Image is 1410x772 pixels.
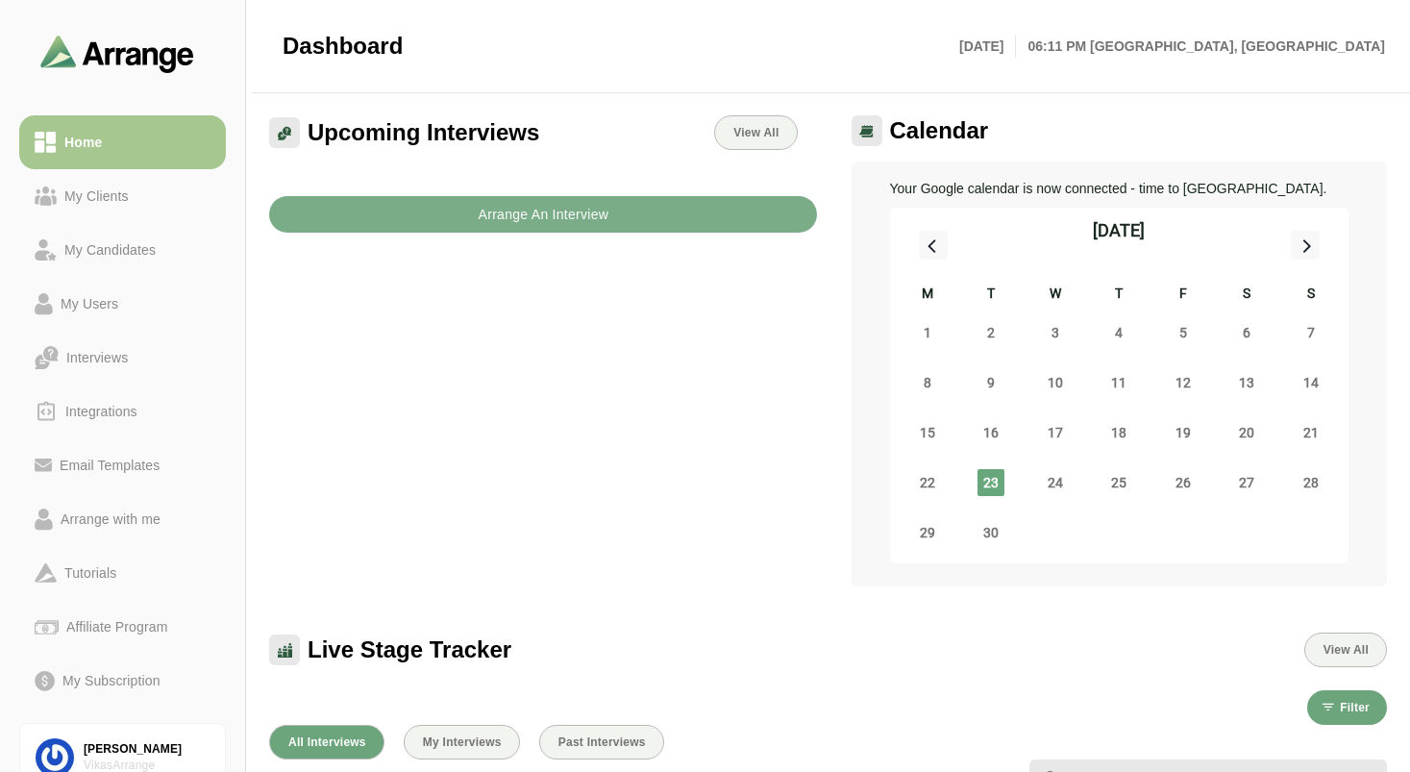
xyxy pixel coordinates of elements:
span: Monday 1 September 2025 [914,319,941,346]
img: arrangeai-name-small-logo.4d2b8aee.svg [40,35,194,72]
div: Arrange with me [53,508,168,531]
span: Wednesday 17 September 2025 [1042,419,1069,446]
button: View All [1304,633,1387,667]
span: Friday 26 September 2025 [1170,469,1197,496]
span: Thursday 4 September 2025 [1105,319,1132,346]
div: [PERSON_NAME] [84,741,210,758]
a: Tutorials [19,546,226,600]
a: Email Templates [19,438,226,492]
span: View All [732,126,779,139]
a: Affiliate Program [19,600,226,654]
span: Calendar [890,116,989,145]
a: Home [19,115,226,169]
span: Friday 5 September 2025 [1170,319,1197,346]
span: Wednesday 10 September 2025 [1042,369,1069,396]
div: S [1279,283,1344,308]
span: Tuesday 23 September 2025 [977,469,1004,496]
span: Tuesday 2 September 2025 [977,319,1004,346]
a: My Users [19,277,226,331]
div: My Candidates [57,238,163,261]
span: Thursday 18 September 2025 [1105,419,1132,446]
span: Friday 12 September 2025 [1170,369,1197,396]
span: Sunday 7 September 2025 [1298,319,1324,346]
b: Arrange An Interview [477,196,608,233]
span: Thursday 11 September 2025 [1105,369,1132,396]
div: W [1024,283,1088,308]
div: F [1151,283,1216,308]
a: My Subscription [19,654,226,708]
p: Your Google calendar is now connected - time to [GEOGRAPHIC_DATA]. [890,177,1349,200]
div: M [896,283,960,308]
p: [DATE] [959,35,1016,58]
div: T [959,283,1024,308]
span: Monday 29 September 2025 [914,519,941,546]
span: Dashboard [283,32,403,61]
div: Tutorials [57,561,124,585]
span: Saturday 27 September 2025 [1233,469,1260,496]
span: View All [1323,643,1369,657]
a: My Clients [19,169,226,223]
a: My Candidates [19,223,226,277]
button: Filter [1307,690,1387,725]
span: Past Interviews [557,735,646,749]
span: Saturday 20 September 2025 [1233,419,1260,446]
span: Sunday 28 September 2025 [1298,469,1324,496]
a: View All [714,115,797,150]
a: Arrange with me [19,492,226,546]
span: Filter [1339,701,1370,714]
div: T [1087,283,1151,308]
span: My Interviews [422,735,502,749]
div: Integrations [58,400,145,423]
button: Past Interviews [539,725,664,760]
div: My Subscription [55,669,168,692]
span: Monday 22 September 2025 [914,469,941,496]
button: Arrange An Interview [269,196,817,233]
div: S [1215,283,1279,308]
div: Interviews [59,346,136,369]
span: Sunday 21 September 2025 [1298,419,1324,446]
span: Upcoming Interviews [308,118,539,147]
button: My Interviews [404,725,520,760]
span: Wednesday 3 September 2025 [1042,319,1069,346]
a: Integrations [19,385,226,438]
div: Affiliate Program [59,615,175,638]
span: Friday 19 September 2025 [1170,419,1197,446]
div: Home [57,131,110,154]
span: All Interviews [287,735,366,749]
div: My Clients [57,185,136,208]
span: Monday 15 September 2025 [914,419,941,446]
span: Monday 8 September 2025 [914,369,941,396]
span: Sunday 14 September 2025 [1298,369,1324,396]
a: Interviews [19,331,226,385]
div: [DATE] [1093,217,1145,244]
span: Tuesday 9 September 2025 [977,369,1004,396]
button: All Interviews [269,725,384,760]
span: Tuesday 30 September 2025 [977,519,1004,546]
p: 06:11 PM [GEOGRAPHIC_DATA], [GEOGRAPHIC_DATA] [1016,35,1385,58]
span: Saturday 13 September 2025 [1233,369,1260,396]
span: Live Stage Tracker [308,635,511,664]
div: My Users [53,292,126,315]
span: Tuesday 16 September 2025 [977,419,1004,446]
div: Email Templates [52,454,167,477]
span: Wednesday 24 September 2025 [1042,469,1069,496]
span: Saturday 6 September 2025 [1233,319,1260,346]
span: Thursday 25 September 2025 [1105,469,1132,496]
